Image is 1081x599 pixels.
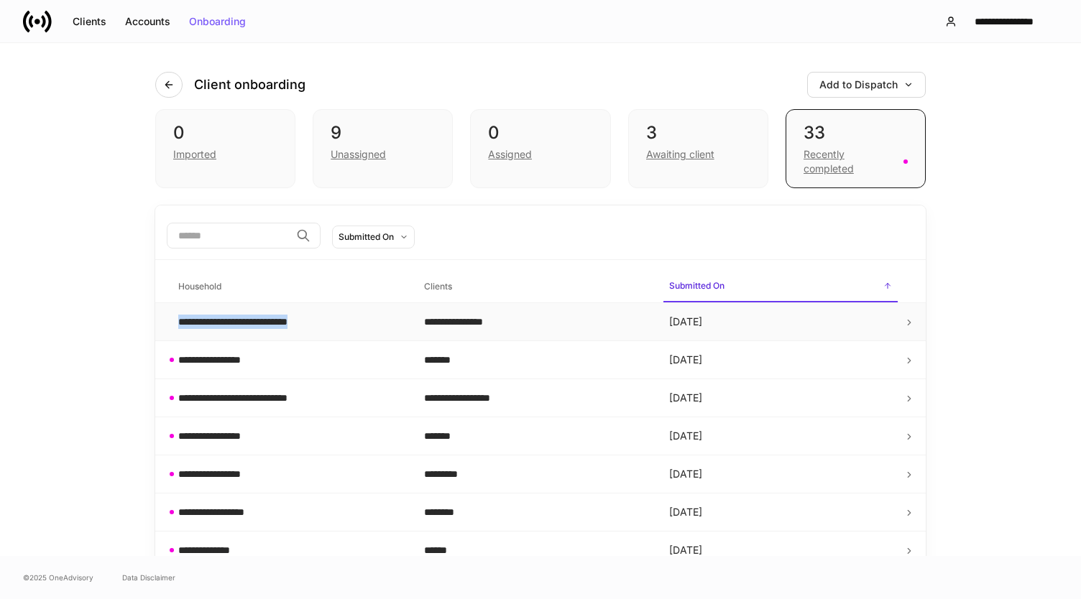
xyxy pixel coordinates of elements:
[658,379,903,417] td: [DATE]
[786,109,926,188] div: 33Recently completed
[646,147,714,162] div: Awaiting client
[331,121,435,144] div: 9
[122,572,175,583] a: Data Disclaimer
[189,17,246,27] div: Onboarding
[669,279,724,292] h6: Submitted On
[628,109,768,188] div: 3Awaiting client
[331,147,386,162] div: Unassigned
[658,417,903,455] td: [DATE]
[804,121,908,144] div: 33
[73,17,106,27] div: Clients
[663,271,898,302] span: Submitted On
[116,10,180,33] button: Accounts
[125,17,170,27] div: Accounts
[488,147,532,162] div: Assigned
[658,531,903,570] td: [DATE]
[470,109,610,188] div: 0Assigned
[658,493,903,531] td: [DATE]
[488,121,592,144] div: 0
[180,10,255,33] button: Onboarding
[658,455,903,493] td: [DATE]
[804,147,895,176] div: Recently completed
[418,272,653,302] span: Clients
[173,147,216,162] div: Imported
[172,272,407,302] span: Household
[658,341,903,379] td: [DATE]
[339,230,394,243] div: Submitted On
[819,80,914,90] div: Add to Dispatch
[173,121,277,144] div: 0
[424,279,452,293] h6: Clients
[155,109,295,188] div: 0Imported
[313,109,453,188] div: 9Unassigned
[658,303,903,341] td: [DATE]
[332,226,415,249] button: Submitted On
[178,279,221,293] h6: Household
[63,10,116,33] button: Clients
[646,121,750,144] div: 3
[807,72,926,98] button: Add to Dispatch
[194,76,305,93] h4: Client onboarding
[23,572,93,583] span: © 2025 OneAdvisory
